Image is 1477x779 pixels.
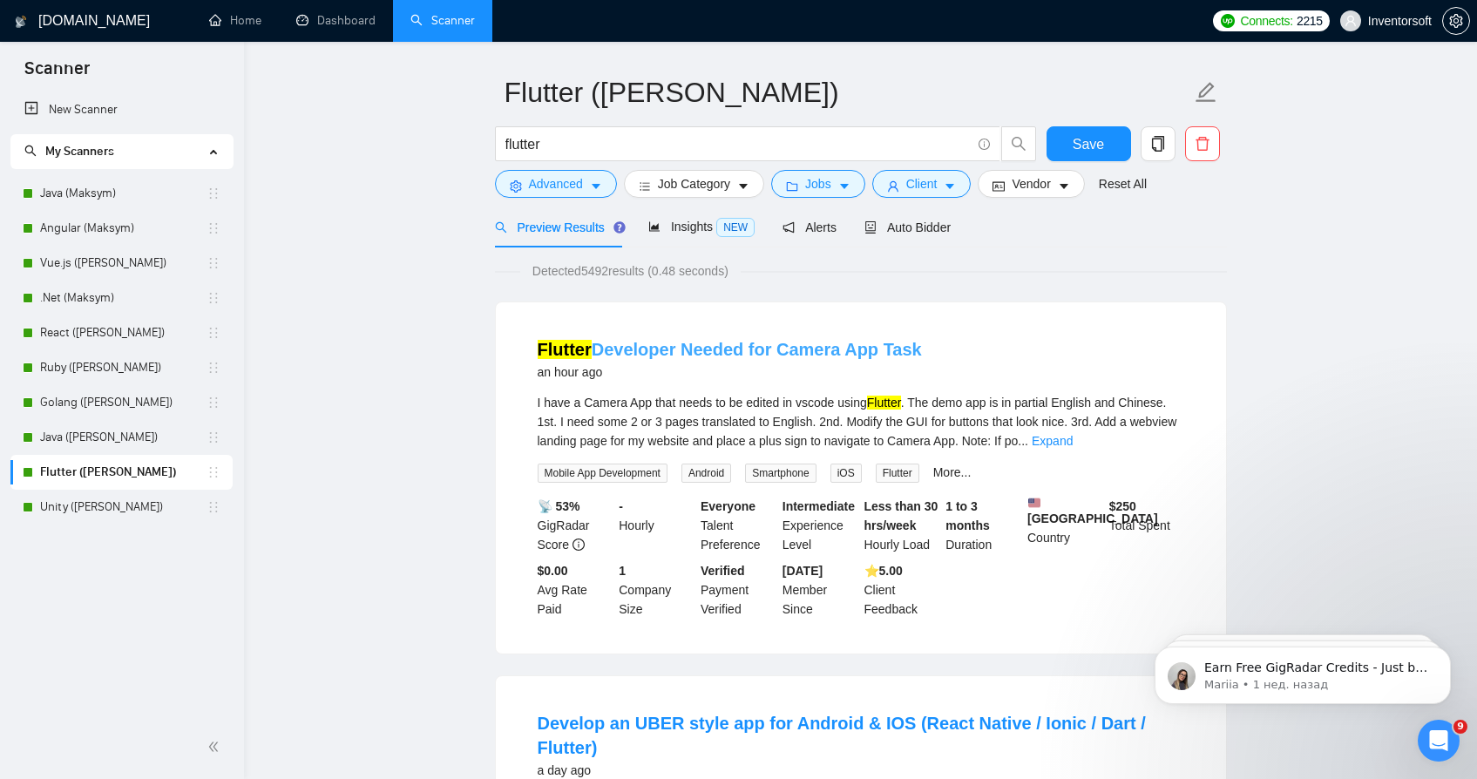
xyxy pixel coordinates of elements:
[1185,126,1220,161] button: delete
[1032,434,1073,448] a: Expand
[534,497,616,554] div: GigRadar Score
[864,220,951,234] span: Auto Bidder
[1001,126,1036,161] button: search
[207,256,220,270] span: holder
[40,176,207,211] a: Java (Maksym)
[1058,180,1070,193] span: caret-down
[40,246,207,281] a: Vue.js ([PERSON_NAME])
[538,564,568,578] b: $0.00
[697,497,779,554] div: Talent Preference
[207,396,220,410] span: holder
[40,490,207,525] a: Unity ([PERSON_NAME])
[520,261,741,281] span: Detected 5492 results (0.48 seconds)
[24,144,114,159] span: My Scanners
[872,170,972,198] button: userClientcaret-down
[207,430,220,444] span: holder
[615,561,697,619] div: Company Size
[864,221,877,234] span: robot
[624,170,764,198] button: barsJob Categorycaret-down
[783,564,823,578] b: [DATE]
[648,220,755,234] span: Insights
[495,221,507,234] span: search
[10,385,233,420] li: Golang (Julia)
[45,144,114,159] span: My Scanners
[1453,720,1467,734] span: 9
[779,561,861,619] div: Member Since
[207,326,220,340] span: holder
[864,499,938,532] b: Less than 30 hrs/week
[207,221,220,235] span: holder
[838,180,850,193] span: caret-down
[861,497,943,554] div: Hourly Load
[1345,15,1357,27] span: user
[24,145,37,157] span: search
[861,561,943,619] div: Client Feedback
[207,465,220,479] span: holder
[783,220,837,234] span: Alerts
[40,385,207,420] a: Golang ([PERSON_NAME])
[410,13,475,28] a: searchScanner
[534,561,616,619] div: Avg Rate Paid
[40,315,207,350] a: React ([PERSON_NAME])
[612,220,627,235] div: Tooltip anchor
[1002,136,1035,152] span: search
[207,186,220,200] span: holder
[830,464,862,483] span: iOS
[1109,499,1136,513] b: $ 250
[783,499,855,513] b: Intermediate
[1418,720,1460,762] iframe: Intercom live chat
[619,499,623,513] b: -
[1195,81,1217,104] span: edit
[1442,14,1470,28] a: setting
[40,281,207,315] a: .Net (Maksym)
[207,500,220,514] span: holder
[538,393,1184,450] div: I have a Camera App that needs to be edited in vscode using . The demo app is in partial English ...
[495,170,617,198] button: settingAdvancedcaret-down
[207,738,225,755] span: double-left
[590,180,602,193] span: caret-down
[10,92,233,127] li: New Scanner
[10,420,233,455] li: Java (Nadia)
[538,714,1146,757] a: Develop an UBER style app for Android & IOS (React Native / Ionic / Dart / Flutter)
[495,220,620,234] span: Preview Results
[942,497,1024,554] div: Duration
[783,221,795,234] span: notification
[10,315,233,350] li: React (Diana)
[716,218,755,237] span: NEW
[1141,126,1176,161] button: copy
[529,174,583,193] span: Advanced
[1027,497,1158,525] b: [GEOGRAPHIC_DATA]
[887,180,899,193] span: user
[10,490,233,525] li: Unity (Nadia)
[1073,133,1104,155] span: Save
[697,561,779,619] div: Payment Verified
[1297,11,1323,30] span: 2215
[945,499,990,532] b: 1 to 3 months
[538,499,580,513] b: 📡 53%
[993,180,1005,193] span: idcard
[24,92,219,127] a: New Scanner
[10,176,233,211] li: Java (Maksym)
[933,465,972,479] a: More...
[1142,136,1175,152] span: copy
[296,13,376,28] a: dashboardDashboard
[1442,7,1470,35] button: setting
[538,340,592,359] mark: Flutter
[510,180,522,193] span: setting
[1018,434,1028,448] span: ...
[805,174,831,193] span: Jobs
[737,180,749,193] span: caret-down
[15,8,27,36] img: logo
[867,396,901,410] mark: Flutter
[1099,174,1147,193] a: Reset All
[658,174,730,193] span: Job Category
[639,180,651,193] span: bars
[505,133,971,155] input: Search Freelance Jobs...
[979,139,990,150] span: info-circle
[10,56,104,92] span: Scanner
[207,361,220,375] span: holder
